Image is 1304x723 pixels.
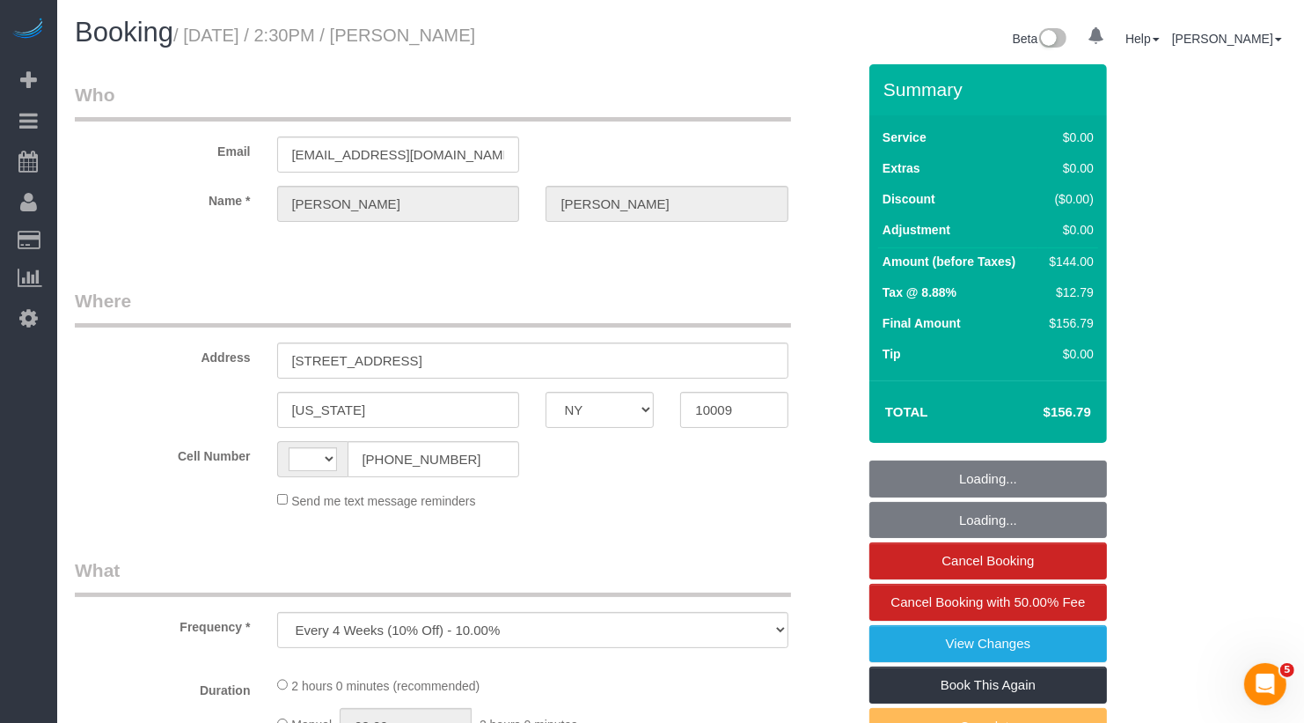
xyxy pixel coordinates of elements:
[75,17,173,48] span: Booking
[277,136,520,173] input: Email
[883,221,950,239] label: Adjustment
[883,314,961,332] label: Final Amount
[62,186,264,210] label: Name *
[1043,129,1094,146] div: $0.00
[1043,284,1094,301] div: $12.79
[869,625,1107,662] a: View Changes
[883,345,901,363] label: Tip
[291,493,475,507] span: Send me text message reminders
[277,186,520,222] input: First Name
[883,190,935,208] label: Discount
[883,284,956,301] label: Tax @ 8.88%
[885,404,928,419] strong: Total
[991,405,1091,420] h4: $156.79
[1043,253,1094,270] div: $144.00
[883,253,1015,270] label: Amount (before Taxes)
[62,441,264,465] label: Cell Number
[62,343,264,366] label: Address
[883,129,927,146] label: Service
[869,584,1107,621] a: Cancel Booking with 50.00% Fee
[546,186,788,222] input: Last Name
[1043,159,1094,177] div: $0.00
[348,441,520,477] input: Cell Number
[1043,345,1094,363] div: $0.00
[883,79,1098,100] h3: Summary
[173,26,475,45] small: / [DATE] / 2:30PM / [PERSON_NAME]
[1043,221,1094,239] div: $0.00
[291,679,480,693] span: 2 hours 0 minutes (recommended)
[11,18,46,42] img: Automaid Logo
[1172,32,1282,46] a: [PERSON_NAME]
[891,594,1086,609] span: Cancel Booking with 50.00% Fee
[1280,663,1294,677] span: 5
[1043,190,1094,208] div: ($0.00)
[75,82,791,122] legend: Who
[277,392,520,428] input: City
[869,667,1107,704] a: Book This Again
[1244,663,1286,705] iframe: Intercom live chat
[1013,32,1067,46] a: Beta
[1125,32,1160,46] a: Help
[75,557,791,597] legend: What
[869,542,1107,579] a: Cancel Booking
[1043,314,1094,332] div: $156.79
[62,675,264,699] label: Duration
[75,288,791,328] legend: Where
[62,136,264,160] label: Email
[680,392,788,428] input: Zip Code
[1037,28,1066,51] img: New interface
[883,159,920,177] label: Extras
[62,612,264,636] label: Frequency *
